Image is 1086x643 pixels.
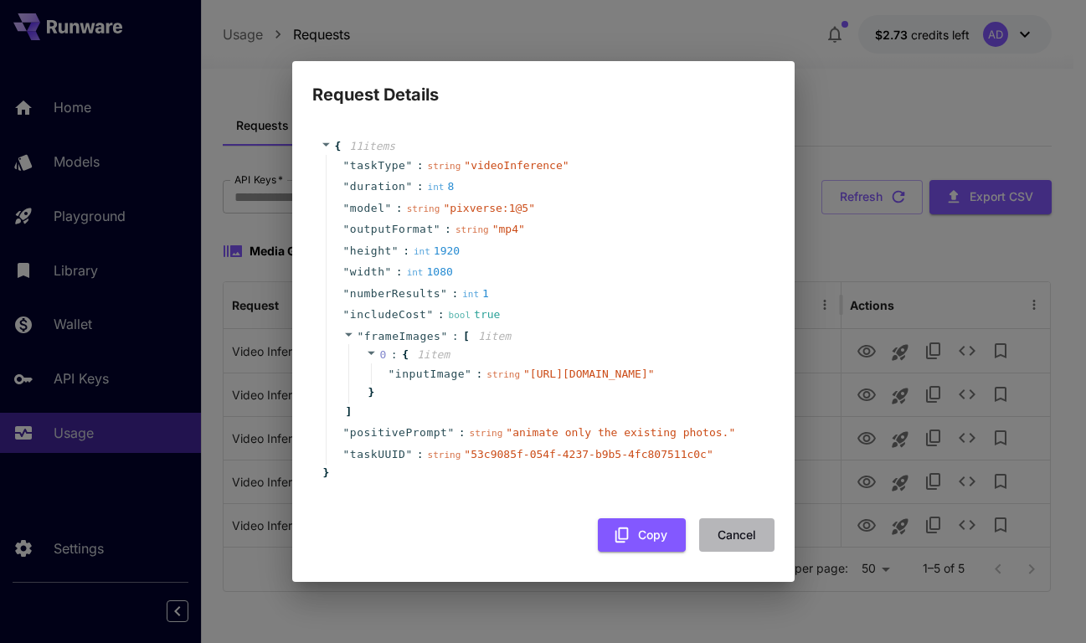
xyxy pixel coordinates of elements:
[470,428,503,439] span: string
[443,202,535,214] span: " pixverse:1@5 "
[440,330,447,342] span: "
[417,348,450,361] span: 1 item
[343,244,350,257] span: "
[456,224,489,235] span: string
[358,330,364,342] span: "
[384,265,391,278] span: "
[438,306,445,323] span: :
[343,223,350,235] span: "
[350,243,392,260] span: height
[405,159,412,172] span: "
[384,202,391,214] span: "
[366,384,375,401] span: }
[417,178,424,195] span: :
[447,426,454,439] span: "
[364,330,441,342] span: frameImages
[350,157,406,174] span: taskType
[343,202,350,214] span: "
[343,308,350,321] span: "
[405,180,412,193] span: "
[440,287,447,300] span: "
[465,368,471,380] span: "
[380,348,387,361] span: 0
[463,328,470,345] span: [
[462,289,479,300] span: int
[699,518,775,553] button: Cancel
[428,161,461,172] span: string
[343,180,350,193] span: "
[449,310,471,321] span: bool
[350,221,434,238] span: outputFormat
[350,285,440,302] span: numberResults
[389,368,395,380] span: "
[464,159,569,172] span: " videoInference "
[321,465,330,481] span: }
[417,446,424,463] span: :
[478,330,511,342] span: 1 item
[395,366,465,383] span: inputImage
[452,328,459,345] span: :
[428,182,445,193] span: int
[449,306,501,323] div: true
[414,243,460,260] div: 1920
[350,446,406,463] span: taskUUID
[343,426,350,439] span: "
[350,200,385,217] span: model
[476,366,482,383] span: :
[428,178,455,195] div: 8
[459,424,466,441] span: :
[350,178,406,195] span: duration
[343,287,350,300] span: "
[343,265,350,278] span: "
[396,200,403,217] span: :
[343,159,350,172] span: "
[407,264,453,280] div: 1080
[492,223,525,235] span: " mp4 "
[350,306,427,323] span: includeCost
[402,347,409,363] span: {
[486,369,520,380] span: string
[335,138,342,155] span: {
[350,424,448,441] span: positivePrompt
[343,404,353,420] span: ]
[417,157,424,174] span: :
[396,264,403,280] span: :
[462,285,489,302] div: 1
[407,203,440,214] span: string
[350,264,385,280] span: width
[349,140,395,152] span: 11 item s
[445,221,451,238] span: :
[292,61,795,108] h2: Request Details
[403,243,409,260] span: :
[407,267,424,278] span: int
[405,448,412,460] span: "
[506,426,735,439] span: " animate only the existing photos. "
[428,450,461,460] span: string
[451,285,458,302] span: :
[598,518,686,553] button: Copy
[392,244,399,257] span: "
[343,448,350,460] span: "
[434,223,440,235] span: "
[464,448,713,460] span: " 53c9085f-054f-4237-b9b5-4fc807511c0c "
[426,308,433,321] span: "
[414,246,430,257] span: int
[523,368,655,380] span: " [URL][DOMAIN_NAME] "
[391,347,398,363] span: :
